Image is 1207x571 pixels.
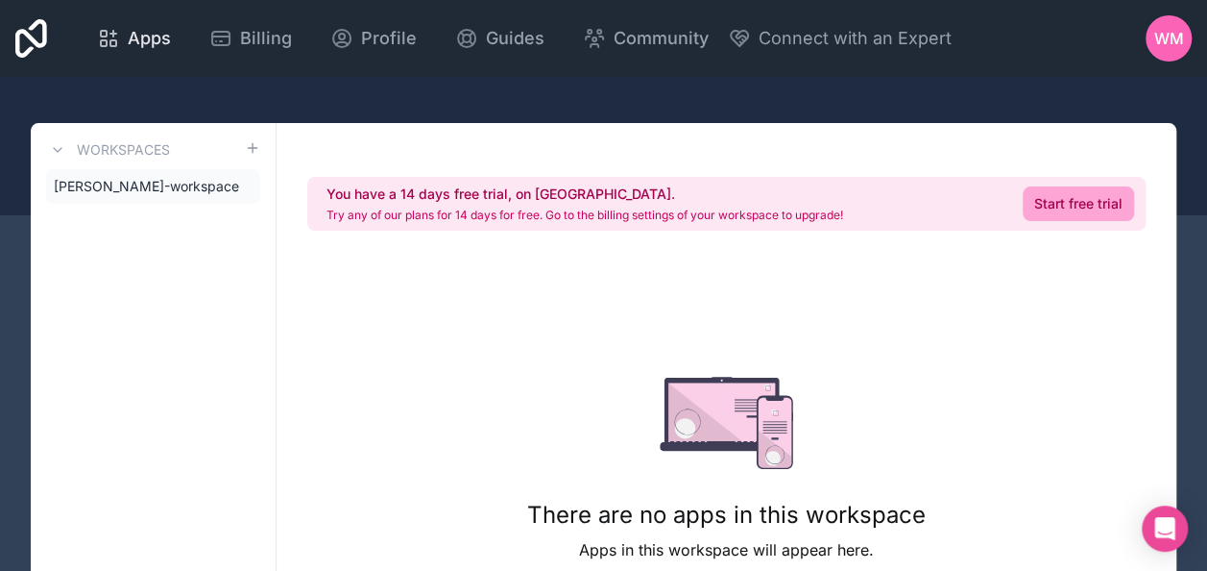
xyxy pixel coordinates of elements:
a: Profile [315,17,432,60]
span: wm [1154,27,1184,50]
button: Connect with an Expert [728,25,952,52]
h3: Workspaces [77,140,170,160]
h2: You have a 14 days free trial, on [GEOGRAPHIC_DATA]. [326,185,843,204]
span: Community [614,25,709,52]
p: Try any of our plans for 14 days for free. Go to the billing settings of your workspace to upgrade! [326,208,843,223]
a: Community [567,17,724,60]
a: [PERSON_NAME]-workspace [46,169,260,204]
span: Apps [128,25,171,52]
span: Billing [240,25,292,52]
a: Apps [82,17,186,60]
span: Profile [361,25,417,52]
div: Open Intercom Messenger [1142,506,1188,552]
h1: There are no apps in this workspace [527,500,926,531]
span: Guides [486,25,544,52]
span: Connect with an Expert [759,25,952,52]
a: Workspaces [46,138,170,161]
span: [PERSON_NAME]-workspace [54,177,239,196]
a: Billing [194,17,307,60]
a: Start free trial [1023,186,1134,221]
img: empty state [660,377,793,469]
p: Apps in this workspace will appear here. [527,538,926,561]
a: Guides [440,17,560,60]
